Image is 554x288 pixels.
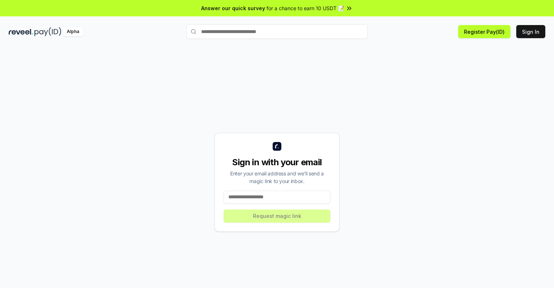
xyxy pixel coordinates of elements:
span: for a chance to earn 10 USDT 📝 [266,4,344,12]
button: Register Pay(ID) [458,25,510,38]
button: Sign In [516,25,545,38]
img: logo_small [273,142,281,151]
span: Answer our quick survey [201,4,265,12]
div: Enter your email address and we’ll send a magic link to your inbox. [224,170,330,185]
img: pay_id [34,27,61,36]
img: reveel_dark [9,27,33,36]
div: Sign in with your email [224,157,330,168]
div: Alpha [63,27,83,36]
